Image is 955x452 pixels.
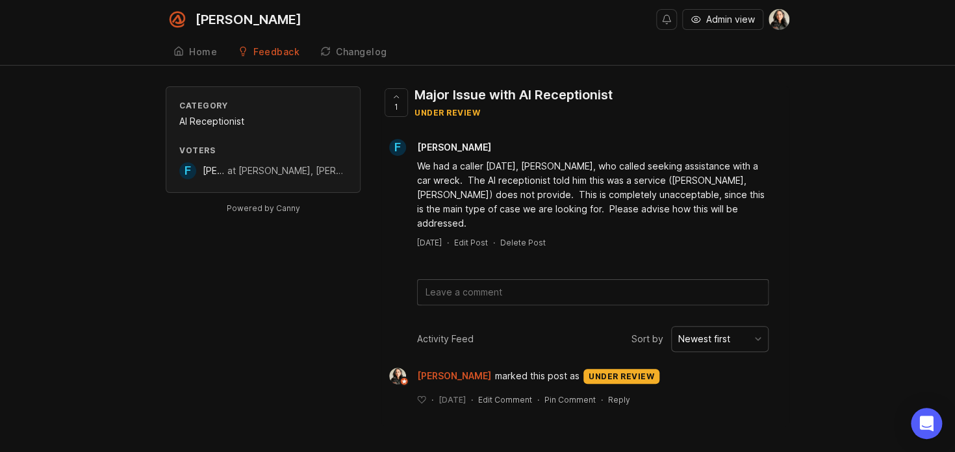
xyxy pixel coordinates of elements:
div: [PERSON_NAME] [196,13,301,26]
div: · [601,394,603,405]
img: Smith.ai logo [166,8,189,31]
div: F [389,139,406,156]
div: Newest first [678,332,730,346]
span: Admin view [706,13,755,26]
div: F [179,162,196,179]
a: F[PERSON_NAME]at [PERSON_NAME], [PERSON_NAME], [PERSON_NAME] & [PERSON_NAME], PLLC [179,162,347,179]
a: F[PERSON_NAME] [381,139,502,156]
span: [PERSON_NAME] [417,369,491,383]
div: Edit Comment [478,394,532,405]
button: Admin view [682,9,763,30]
span: 1 [394,101,398,112]
a: Changelog [312,39,395,66]
div: · [493,237,495,248]
a: Powered by Canny [225,201,302,216]
div: AI Receptionist [179,114,347,129]
div: Changelog [336,47,387,56]
img: Ysabelle Eugenio [389,368,406,384]
span: Sort by [631,332,663,346]
div: · [471,394,473,405]
div: Major Issue with AI Receptionist [414,86,613,104]
div: under review [414,107,613,118]
div: Home [189,47,217,56]
span: [PERSON_NAME] [203,165,275,176]
div: Category [179,100,347,111]
div: Feedback [253,47,299,56]
button: Notifications [656,9,677,30]
div: Reply [608,394,630,405]
div: at [PERSON_NAME], [PERSON_NAME], [PERSON_NAME] & [PERSON_NAME], PLLC [227,164,347,178]
span: [DATE] [439,394,466,405]
div: Pin Comment [544,394,596,405]
div: Activity Feed [417,332,474,346]
a: [DATE] [417,237,442,248]
div: · [537,394,539,405]
div: Open Intercom Messenger [911,408,942,439]
div: Edit Post [454,237,488,248]
a: Ysabelle Eugenio[PERSON_NAME] [381,368,495,384]
a: Feedback [230,39,307,66]
div: Voters [179,145,347,156]
span: marked this post as [495,369,579,383]
div: · [447,237,449,248]
button: 1 [385,88,408,117]
div: · [431,394,433,405]
a: Home [166,39,225,66]
div: We had a caller [DATE], [PERSON_NAME], who called seeking assistance with a car wreck. The AI rec... [417,159,769,231]
span: [PERSON_NAME] [417,142,491,153]
img: Ysabelle Eugenio [769,9,789,30]
img: member badge [400,377,409,386]
div: Delete Post [500,237,546,248]
div: under review [583,369,659,384]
